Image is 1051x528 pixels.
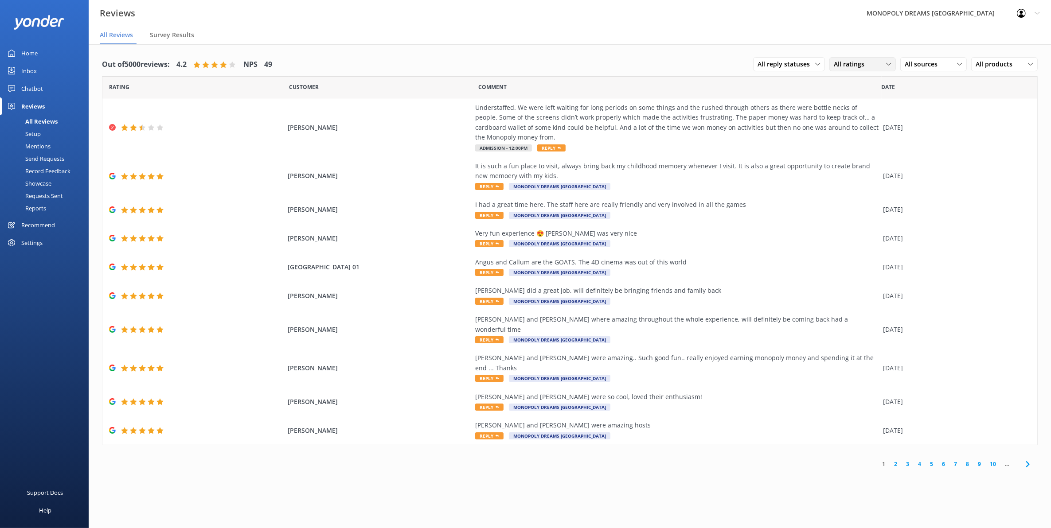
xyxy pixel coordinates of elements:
div: [PERSON_NAME] and [PERSON_NAME] were amazing hosts [475,420,879,430]
div: [DATE] [883,363,1026,373]
div: Reports [5,202,46,214]
a: 7 [949,460,961,468]
span: Reply [537,144,566,151]
span: Admission - 12:00pm [475,144,532,151]
span: All sources [905,59,943,69]
h4: 4.2 [176,59,187,70]
span: MONOPOLY DREAMS [GEOGRAPHIC_DATA] [509,240,610,247]
span: Reply [475,298,504,305]
a: 8 [961,460,973,468]
div: [PERSON_NAME] and [PERSON_NAME] were so cool, loved their enthusiasm! [475,392,879,402]
span: MONOPOLY DREAMS [GEOGRAPHIC_DATA] [509,432,610,439]
span: Question [478,83,507,91]
div: Recommend [21,216,55,234]
a: 9 [973,460,985,468]
a: Requests Sent [5,190,89,202]
a: Record Feedback [5,165,89,177]
span: Reply [475,212,504,219]
div: [DATE] [883,262,1026,272]
span: Reply [475,183,504,190]
a: 10 [985,460,1000,468]
div: Home [21,44,38,62]
div: [PERSON_NAME] and [PERSON_NAME] where amazing throughout the whole experience, will definitely be... [475,314,879,334]
a: 2 [890,460,902,468]
a: 4 [914,460,926,468]
span: All products [976,59,1018,69]
div: Requests Sent [5,190,63,202]
div: All Reviews [5,115,58,128]
div: It is such a fun place to visit, always bring back my childhood memoery whenever I visit. It is a... [475,161,879,181]
div: [DATE] [883,205,1026,214]
div: [DATE] [883,397,1026,407]
div: Setup [5,128,41,140]
a: 5 [926,460,938,468]
div: [DATE] [883,426,1026,435]
div: Understaffed. We were left waiting for long periods on some things and the rushed through others ... [475,103,879,143]
span: Reply [475,404,504,411]
span: [PERSON_NAME] [288,397,471,407]
a: Setup [5,128,89,140]
h4: 49 [264,59,272,70]
span: MONOPOLY DREAMS [GEOGRAPHIC_DATA] [509,375,610,382]
div: Support Docs [27,484,63,501]
div: [PERSON_NAME] did a great job, will definitely be bringing friends and family back [475,286,879,295]
span: Survey Results [150,31,194,39]
a: Showcase [5,177,89,190]
div: [PERSON_NAME] and [PERSON_NAME] were amazing.. Such good fun.. really enjoyed earning monopoly mo... [475,353,879,373]
span: MONOPOLY DREAMS [GEOGRAPHIC_DATA] [509,212,610,219]
span: MONOPOLY DREAMS [GEOGRAPHIC_DATA] [509,269,610,276]
img: yonder-white-logo.png [13,15,64,30]
span: ... [1000,460,1013,468]
a: Mentions [5,140,89,152]
div: Very fun experience 😍 [PERSON_NAME] was very nice [475,229,879,238]
a: All Reviews [5,115,89,128]
h4: Out of 5000 reviews: [102,59,170,70]
span: [PERSON_NAME] [288,171,471,181]
a: 3 [902,460,914,468]
div: Inbox [21,62,37,80]
h3: Reviews [100,6,135,20]
div: Chatbot [21,80,43,97]
div: Showcase [5,177,51,190]
div: Record Feedback [5,165,70,177]
span: [PERSON_NAME] [288,426,471,435]
span: Date [289,83,319,91]
span: All ratings [834,59,870,69]
span: MONOPOLY DREAMS [GEOGRAPHIC_DATA] [509,404,610,411]
span: Date [109,83,129,91]
div: [DATE] [883,171,1026,181]
span: Reply [475,269,504,276]
span: MONOPOLY DREAMS [GEOGRAPHIC_DATA] [509,298,610,305]
span: Reply [475,375,504,382]
div: Help [39,501,51,519]
a: 6 [938,460,949,468]
span: All Reviews [100,31,133,39]
span: [PERSON_NAME] [288,325,471,334]
span: Reply [475,336,504,343]
div: [DATE] [883,291,1026,301]
span: [GEOGRAPHIC_DATA] 01 [288,262,471,272]
span: [PERSON_NAME] [288,123,471,132]
a: Reports [5,202,89,214]
span: MONOPOLY DREAMS [GEOGRAPHIC_DATA] [509,183,610,190]
span: [PERSON_NAME] [288,205,471,214]
span: Reply [475,240,504,247]
span: [PERSON_NAME] [288,291,471,301]
h4: NPS [243,59,258,70]
span: Date [882,83,895,91]
div: [DATE] [883,123,1026,132]
div: Reviews [21,97,45,115]
div: I had a great time here. The staff here are really friendly and very involved in all the games [475,200,879,210]
span: MONOPOLY DREAMS [GEOGRAPHIC_DATA] [509,336,610,343]
div: [DATE] [883,325,1026,334]
div: Settings [21,234,43,252]
div: [DATE] [883,233,1026,243]
a: Send Requests [5,152,89,165]
span: All reply statuses [758,59,815,69]
span: [PERSON_NAME] [288,233,471,243]
span: [PERSON_NAME] [288,363,471,373]
a: 1 [878,460,890,468]
div: Send Requests [5,152,64,165]
div: Angus and Callum are the GOATS. The 4D cinema was out of this world [475,257,879,267]
span: Reply [475,432,504,439]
